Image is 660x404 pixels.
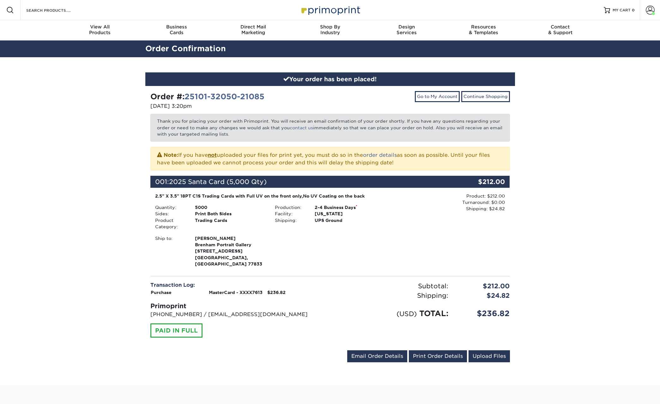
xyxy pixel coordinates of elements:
[522,24,599,35] div: & Support
[270,204,310,211] div: Production:
[267,290,286,295] strong: $236.82
[185,92,264,101] a: 25101-32050-21085
[419,309,448,318] span: TOTAL:
[368,24,445,35] div: Services
[310,217,390,223] div: UPS Ground
[270,217,310,223] div: Shipping:
[150,176,450,188] div: 001:
[445,24,522,35] div: & Templates
[150,102,325,110] p: [DATE] 3:20pm
[453,281,515,291] div: $212.00
[270,211,310,217] div: Facility:
[445,24,522,30] span: Resources
[150,92,264,101] strong: Order #:
[195,235,265,267] strong: [GEOGRAPHIC_DATA], [GEOGRAPHIC_DATA] 77833
[62,24,138,30] span: View All
[330,291,453,300] div: Shipping:
[190,217,270,230] div: Trading Cards
[62,24,138,35] div: Products
[469,350,510,362] a: Upload Files
[150,217,190,230] div: Product Category:
[292,24,368,30] span: Shop By
[164,152,178,158] strong: Note:
[138,24,215,30] span: Business
[190,211,270,217] div: Print Both Sides
[195,242,265,248] span: Brenham Portrait Gallery
[415,91,460,102] a: Go to My Account
[292,24,368,35] div: Industry
[208,152,217,158] b: not
[522,24,599,30] span: Contact
[138,20,215,40] a: BusinessCards
[157,151,503,167] p: If you have uploaded your files for print yet, you must do so in the as soon as possible. Until y...
[145,72,515,86] div: Your order has been placed!
[453,291,515,300] div: $24.82
[169,178,267,186] span: 2025 Santa Card (5,000 Qty)
[290,125,313,130] a: contact us
[613,8,631,13] span: MY CART
[155,193,385,199] div: 2.5" X 3.5" 18PT C1S Trading Cards with Full UV on the front only,No UV Coating on the back
[453,308,515,319] div: $236.82
[409,350,467,362] a: Print Order Details
[195,248,265,254] span: [STREET_ADDRESS]
[292,20,368,40] a: Shop ByIndustry
[363,152,397,158] a: order details
[150,323,203,338] div: PAID IN FULL
[150,301,325,311] div: Primoprint
[190,204,270,211] div: 5000
[150,204,190,211] div: Quantity:
[215,24,292,30] span: Direct Mail
[368,20,445,40] a: DesignServices
[151,290,172,295] strong: Purchase
[150,311,325,318] p: [PHONE_NUMBER] / [EMAIL_ADDRESS][DOMAIN_NAME]
[141,43,520,55] h2: Order Confirmation
[215,24,292,35] div: Marketing
[390,193,505,212] div: Product: $212.00 Turnaround: $0.00 Shipping: $24.82
[632,8,635,12] span: 0
[330,281,453,291] div: Subtotal:
[310,211,390,217] div: [US_STATE]
[195,235,265,242] span: [PERSON_NAME]
[299,3,362,17] img: Primoprint
[445,20,522,40] a: Resources& Templates
[62,20,138,40] a: View AllProducts
[150,211,190,217] div: Sides:
[138,24,215,35] div: Cards
[26,6,87,14] input: SEARCH PRODUCTS.....
[450,176,510,188] div: $212.00
[522,20,599,40] a: Contact& Support
[150,281,325,289] div: Transaction Log:
[368,24,445,30] span: Design
[209,290,263,295] strong: MasterCard - XXXX7613
[347,350,407,362] a: Email Order Details
[397,310,417,318] small: (USD)
[150,114,510,141] p: Thank you for placing your order with Primoprint. You will receive an email confirmation of your ...
[461,91,510,102] a: Continue Shopping
[150,235,190,267] div: Ship to:
[215,20,292,40] a: Direct MailMarketing
[310,204,390,211] div: 2-4 Business Days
